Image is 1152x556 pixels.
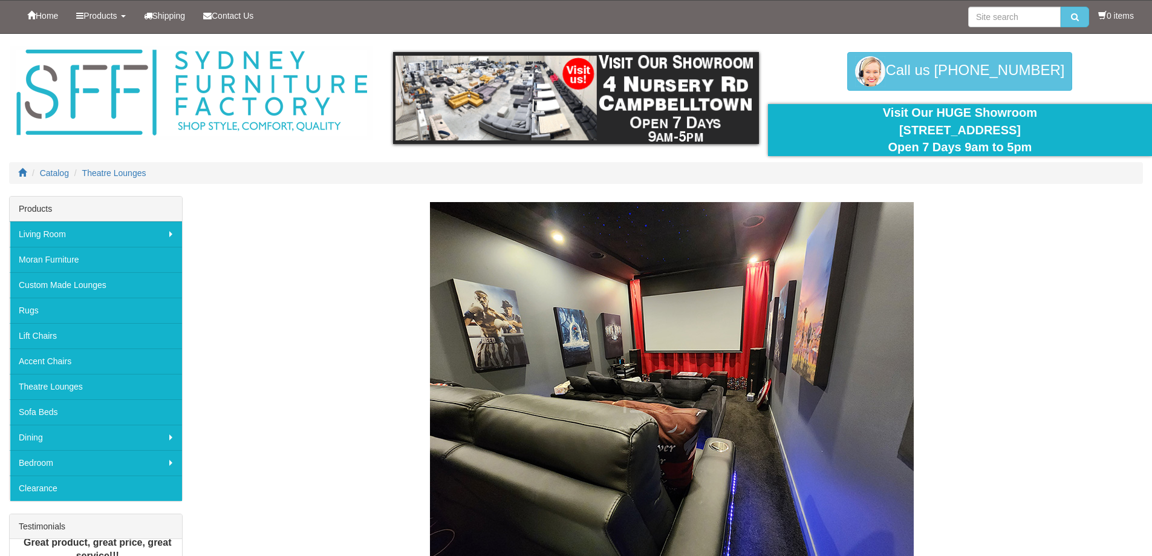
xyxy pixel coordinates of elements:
div: Products [10,197,182,221]
a: Theatre Lounges [10,374,182,399]
div: Testimonials [10,514,182,539]
a: Contact Us [194,1,262,31]
a: Home [18,1,67,31]
a: Lift Chairs [10,323,182,348]
a: Custom Made Lounges [10,272,182,298]
a: Clearance [10,476,182,501]
a: Dining [10,425,182,450]
a: Theatre Lounges [82,168,146,178]
li: 0 items [1098,10,1134,22]
span: Shipping [152,11,186,21]
div: Visit Our HUGE Showroom [STREET_ADDRESS] Open 7 Days 9am to 5pm [777,104,1143,156]
a: Shipping [135,1,195,31]
img: showroom.gif [393,52,759,144]
a: Products [67,1,134,31]
a: Living Room [10,221,182,247]
img: Sydney Furniture Factory [10,46,373,140]
a: Accent Chairs [10,348,182,374]
span: Contact Us [212,11,253,21]
span: Products [83,11,117,21]
a: Catalog [40,168,69,178]
a: Moran Furniture [10,247,182,272]
input: Site search [968,7,1061,27]
a: Sofa Beds [10,399,182,425]
a: Bedroom [10,450,182,476]
a: Rugs [10,298,182,323]
span: Home [36,11,58,21]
